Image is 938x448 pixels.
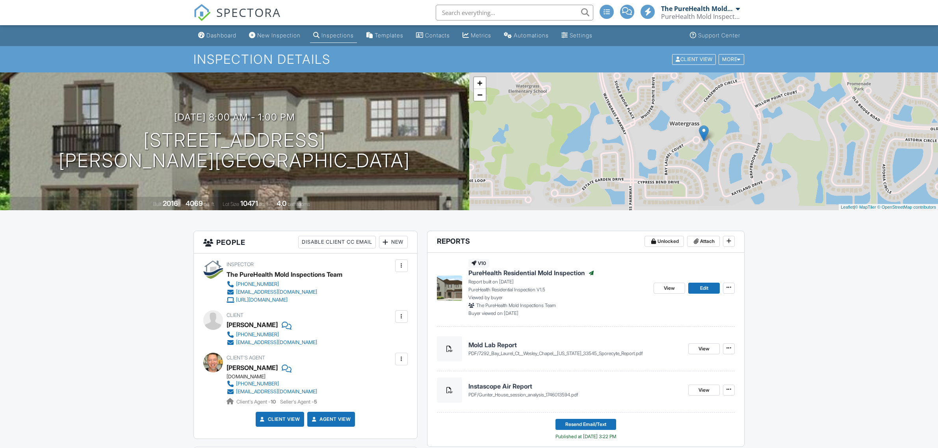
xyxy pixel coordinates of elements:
[310,28,357,43] a: Inspections
[436,5,593,20] input: Search everything...
[310,415,351,423] a: Agent View
[425,32,450,39] div: Contacts
[363,28,407,43] a: Templates
[236,331,279,338] div: [PHONE_NUMBER]
[194,231,417,254] h3: People
[227,339,317,346] a: [EMAIL_ADDRESS][DOMAIN_NAME]
[877,205,936,209] a: © OpenStreetMap contributors
[227,288,336,296] a: [EMAIL_ADDRESS][DOMAIN_NAME]
[236,399,277,405] span: Client's Agent -
[514,32,549,39] div: Automations
[227,362,278,374] a: [PERSON_NAME]
[375,32,403,39] div: Templates
[153,201,162,207] span: Built
[413,28,453,43] a: Contacts
[216,4,281,20] span: SPECTORA
[227,312,243,318] span: Client
[672,54,716,65] div: Client View
[501,28,552,43] a: Automations (Basic)
[163,199,178,207] div: 2016
[227,374,323,380] div: [DOMAIN_NAME]
[661,5,734,13] div: The PureHealth Mold Inspections Team
[474,89,486,101] a: Zoom out
[227,388,317,396] a: [EMAIL_ADDRESS][DOMAIN_NAME]
[671,56,718,62] a: Client View
[459,28,494,43] a: Metrics
[240,199,258,207] div: 10471
[193,4,211,21] img: The Best Home Inspection Software - Spectora
[719,54,744,65] div: More
[195,28,240,43] a: Dashboard
[280,399,317,405] span: Seller's Agent -
[855,205,876,209] a: © MapTiler
[227,331,317,339] a: [PHONE_NUMBER]
[223,201,239,207] span: Lot Size
[227,261,254,267] span: Inspector
[474,77,486,89] a: Zoom in
[288,201,310,207] span: bathrooms
[698,32,740,39] div: Support Center
[227,355,265,361] span: Client's Agent
[661,13,740,20] div: PureHealth Mold Inspections
[236,289,317,295] div: [EMAIL_ADDRESS][DOMAIN_NAME]
[227,280,336,288] a: [PHONE_NUMBER]
[193,52,745,66] h1: Inspection Details
[841,205,854,209] a: Leaflet
[570,32,593,39] div: Settings
[227,319,278,331] div: [PERSON_NAME]
[227,268,342,280] div: The PureHealth Mold Inspections Team
[471,32,491,39] div: Metrics
[839,204,938,211] div: |
[257,32,301,39] div: New Inspection
[236,281,279,287] div: [PHONE_NUMBER]
[314,399,317,405] strong: 5
[227,296,336,304] a: [URL][DOMAIN_NAME]
[59,130,410,172] h1: [STREET_ADDRESS] [PERSON_NAME][GEOGRAPHIC_DATA]
[193,11,281,27] a: SPECTORA
[236,339,317,346] div: [EMAIL_ADDRESS][DOMAIN_NAME]
[246,28,304,43] a: New Inspection
[259,201,269,207] span: sq.ft.
[558,28,596,43] a: Settings
[206,32,236,39] div: Dashboard
[379,236,408,248] div: New
[236,297,288,303] div: [URL][DOMAIN_NAME]
[298,236,376,248] div: Disable Client CC Email
[227,380,317,388] a: [PHONE_NUMBER]
[174,112,295,122] h3: [DATE] 8:00 am - 1:00 pm
[258,415,300,423] a: Client View
[321,32,354,39] div: Inspections
[236,381,279,387] div: [PHONE_NUMBER]
[277,199,286,207] div: 4.0
[687,28,743,43] a: Support Center
[236,389,317,395] div: [EMAIL_ADDRESS][DOMAIN_NAME]
[186,199,203,207] div: 4069
[204,201,215,207] span: sq. ft.
[271,399,276,405] strong: 10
